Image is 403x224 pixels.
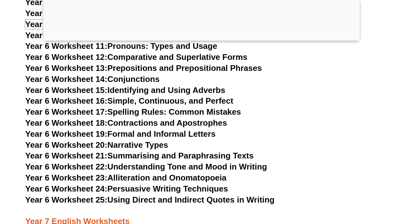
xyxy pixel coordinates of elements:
[25,74,107,84] span: Year 6 Worksheet 14:
[25,31,107,40] span: Year 6 Worksheet 10:
[25,173,226,182] a: Year 6 Worksheet 23:Alliteration and Onomatopoeia
[25,96,233,106] a: Year 6 Worksheet 16:Simple, Continuous, and Perfect
[25,184,228,193] a: Year 6 Worksheet 24:Persuasive Writing Techniques
[25,63,107,73] span: Year 6 Worksheet 13:
[25,118,227,128] a: Year 6 Worksheet 18:Contractions and Apostrophes
[25,63,262,73] a: Year 6 Worksheet 13:Prepositions and Prepositional Phrases
[25,41,217,51] a: Year 6 Worksheet 11:Pronouns: Types and Usage
[25,195,275,204] a: Year 6 Worksheet 25:Using Direct and Indirect Quotes in Writing
[25,85,107,95] span: Year 6 Worksheet 15:
[25,162,267,171] a: Year 6 Worksheet 22:Understanding Tone and Mood in Writing
[25,129,107,139] span: Year 6 Worksheet 19:
[25,20,243,29] a: Year 6 Worksheet 9:Complex and Compound Sentences
[25,52,107,62] span: Year 6 Worksheet 12:
[25,96,107,106] span: Year 6 Worksheet 16:
[25,85,225,95] a: Year 6 Worksheet 15:Identifying and Using Adverbs
[25,140,168,150] a: Year 6 Worksheet 20:Narrative Types
[25,41,107,51] span: Year 6 Worksheet 11:
[25,151,253,160] a: Year 6 Worksheet 21:Summarising and Paraphrasing Texts
[25,195,107,204] span: Year 6 Worksheet 25:
[25,74,160,84] a: Year 6 Worksheet 14:Conjunctions
[25,151,107,160] span: Year 6 Worksheet 21:
[25,107,107,117] span: Year 6 Worksheet 17:
[25,184,107,193] span: Year 6 Worksheet 24:
[25,52,247,62] a: Year 6 Worksheet 12:Comparative and Superlative Forms
[25,129,216,139] a: Year 6 Worksheet 19:Formal and Informal Letters
[295,153,403,224] iframe: Chat Widget
[25,140,107,150] span: Year 6 Worksheet 20:
[25,118,107,128] span: Year 6 Worksheet 18:
[25,162,107,171] span: Year 6 Worksheet 22:
[25,20,103,29] span: Year 6 Worksheet 9:
[25,107,241,117] a: Year 6 Worksheet 17:Spelling Rules: Common Mistakes
[25,9,103,18] span: Year 6 Worksheet 8:
[25,9,208,18] a: Year 6 Worksheet 8:Idioms and Their Meanings
[25,173,107,182] span: Year 6 Worksheet 23:
[25,31,202,40] a: Year 6 Worksheet 10:Subject-Verb Agreement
